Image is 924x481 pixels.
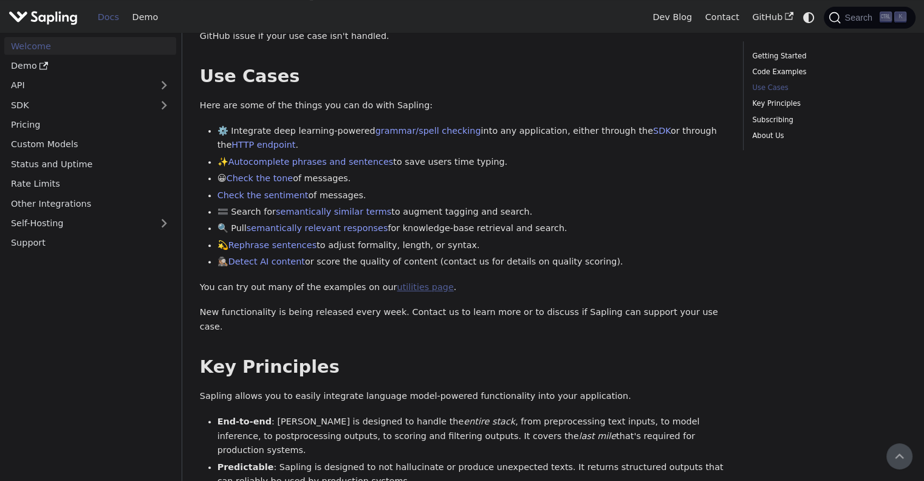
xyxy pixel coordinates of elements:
a: Check the sentiment [217,190,309,200]
li: 💫 to adjust formality, length, or syntax. [217,238,726,253]
a: Other Integrations [4,195,176,212]
a: Contact [699,8,746,27]
li: : [PERSON_NAME] is designed to handle the , from preprocessing text inputs, to model inference, t... [217,415,726,458]
a: Docs [91,8,126,27]
li: 😀 of messages. [217,171,726,186]
a: Autocomplete phrases and sentences [228,157,394,167]
span: Search [841,13,880,22]
a: semantically similar terms [276,207,391,216]
a: Rate Limits [4,175,176,193]
a: GitHub [745,8,799,27]
a: utilities page [397,282,453,292]
a: Status and Uptime [4,155,176,173]
kbd: K [894,12,906,22]
a: Self-Hosting [4,215,176,232]
a: Check the tone [227,173,293,183]
a: Welcome [4,37,176,55]
a: Rephrase sentences [228,240,317,250]
p: Here are some of the things you can do with Sapling: [200,99,725,113]
a: Getting Started [752,50,902,62]
li: 🔍 Pull for knowledge-base retrieval and search. [217,221,726,236]
a: grammar/spell checking [375,126,481,136]
em: last mile [579,431,616,441]
h2: Use Cases [200,66,725,88]
a: Dev Blog [646,8,698,27]
a: HTTP endpoint [231,140,295,150]
li: of messages. [217,189,726,203]
button: Expand sidebar category 'API' [152,77,176,94]
a: Custom Models [4,136,176,153]
a: semantically relevant responses [247,223,388,233]
strong: Predictable [217,462,274,472]
button: Switch between dark and light mode (currently system mode) [800,9,818,26]
a: Support [4,234,176,252]
p: Sapling allows you to easily integrate language model-powered functionality into your application. [200,389,725,404]
button: Search (Ctrl+K) [824,7,915,29]
h2: Key Principles [200,356,725,378]
button: Scroll back to top [886,443,912,469]
a: Sapling.ai [9,9,82,26]
a: Key Principles [752,98,902,109]
li: ⚙️ Integrate deep learning-powered into any application, either through the or through the . [217,124,726,153]
a: Use Cases [752,82,902,94]
a: Detect AI content [228,257,305,266]
a: Demo [4,57,176,75]
a: Pricing [4,116,176,134]
button: Expand sidebar category 'SDK' [152,96,176,114]
a: SDK [653,126,671,136]
a: Subscribing [752,114,902,126]
li: 🟰 Search for to augment tagging and search. [217,205,726,220]
em: entire stack [464,417,515,426]
a: Code Examples [752,66,902,78]
a: About Us [752,130,902,142]
a: Demo [126,8,165,27]
a: API [4,77,152,94]
p: New functionality is being released every week. Contact us to learn more or to discuss if Sapling... [200,305,725,334]
strong: End-to-end [217,417,272,426]
li: ✨ to save users time typing. [217,155,726,170]
a: SDK [4,96,152,114]
li: 🕵🏽‍♀️ or score the quality of content (contact us for details on quality scoring). [217,255,726,269]
img: Sapling.ai [9,9,78,26]
p: You can try out many of the examples on our . [200,280,725,295]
